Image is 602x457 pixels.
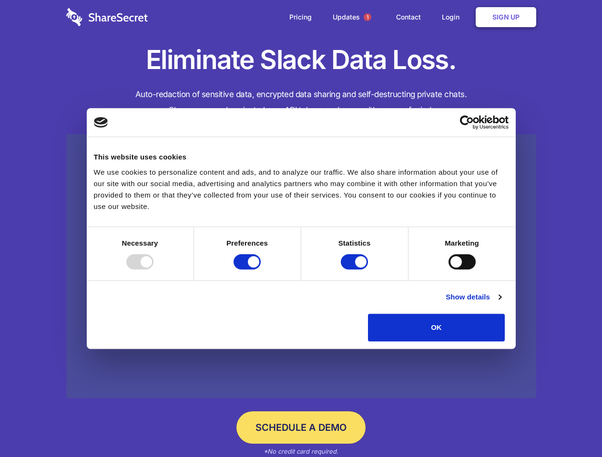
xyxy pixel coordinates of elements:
strong: Preferences [226,239,268,247]
a: Sign Up [476,7,536,27]
a: Usercentrics Cookiebot - opens in a new window [425,115,509,129]
a: Contact [387,2,430,32]
strong: Statistics [338,239,371,247]
h1: Eliminate Slack Data Loss. [66,43,536,77]
span: 1 [364,13,371,21]
strong: Necessary [122,239,158,247]
strong: Marketing [445,239,479,247]
button: OK [368,314,505,341]
h4: Auto-redaction of sensitive data, encrypted data sharing and self-destructing private chats. Shar... [66,87,536,118]
a: Login [432,2,474,32]
a: Pricing [280,2,321,32]
img: logo [94,117,108,128]
div: We use cookies to personalize content and ads, and to analyze our traffic. We also share informat... [94,167,509,212]
img: logo-wordmark-white-trans-d4663122ce5f474addd5e946df7df03e33cb6a1c49d2221995e7729f52c070b2.svg [66,8,148,26]
a: Schedule a Demo [236,411,366,444]
em: *No credit card required. [264,447,338,455]
a: Show details [446,291,501,303]
div: This website uses cookies [94,151,509,163]
a: Wistia video thumbnail [66,134,536,398]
